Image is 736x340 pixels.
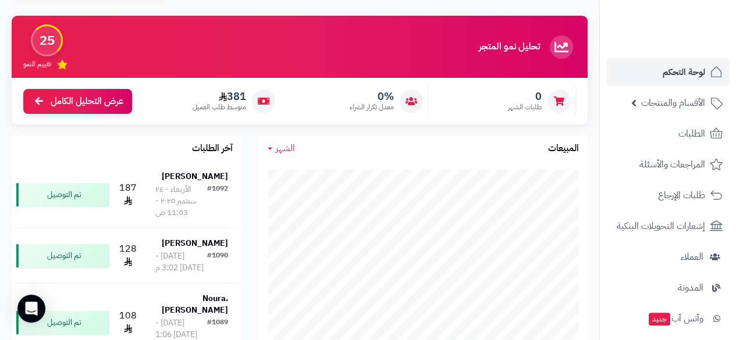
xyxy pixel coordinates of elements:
[617,218,705,234] span: إشعارات التحويلات البنكية
[350,90,394,103] span: 0%
[479,42,540,52] h3: تحليل نمو المتجر
[155,184,207,219] div: الأربعاء - ٢٤ سبتمبر ٢٠٢٥ - 11:03 ص
[193,102,246,112] span: متوسط طلب العميل
[51,95,123,108] span: عرض التحليل الكامل
[678,280,703,296] span: المدونة
[162,170,228,182] strong: [PERSON_NAME]
[162,292,228,316] strong: Noura. [PERSON_NAME]
[548,144,579,154] h3: المبيعات
[641,95,705,111] span: الأقسام والمنتجات
[23,59,51,69] span: تقييم النمو
[276,141,295,155] span: الشهر
[155,250,207,274] div: [DATE] - [DATE] 3:02 م
[663,64,705,80] span: لوحة التحكم
[17,295,45,323] div: Open Intercom Messenger
[678,126,705,142] span: الطلبات
[649,313,670,325] span: جديد
[607,151,729,178] a: المراجعات والأسئلة
[114,162,141,228] td: 187
[16,244,109,267] div: تم التوصيل
[268,142,295,155] a: الشهر
[162,237,228,249] strong: [PERSON_NAME]
[607,243,729,271] a: العملاء
[207,250,228,274] div: #1090
[508,102,542,112] span: طلبات الشهر
[607,58,729,86] a: لوحة التحكم
[114,228,141,283] td: 128
[607,305,729,332] a: وآتس آبجديد
[192,144,233,154] h3: آخر الطلبات
[193,90,246,103] span: 381
[350,102,394,112] span: معدل تكرار الشراء
[648,310,703,327] span: وآتس آب
[658,187,705,203] span: طلبات الإرجاع
[23,89,132,114] a: عرض التحليل الكامل
[657,33,725,57] img: logo-2.png
[607,274,729,302] a: المدونة
[508,90,542,103] span: 0
[607,212,729,240] a: إشعارات التحويلات البنكية
[639,156,705,173] span: المراجعات والأسئلة
[16,183,109,206] div: تم التوصيل
[207,184,228,219] div: #1092
[607,181,729,209] a: طلبات الإرجاع
[607,120,729,148] a: الطلبات
[16,311,109,334] div: تم التوصيل
[681,249,703,265] span: العملاء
